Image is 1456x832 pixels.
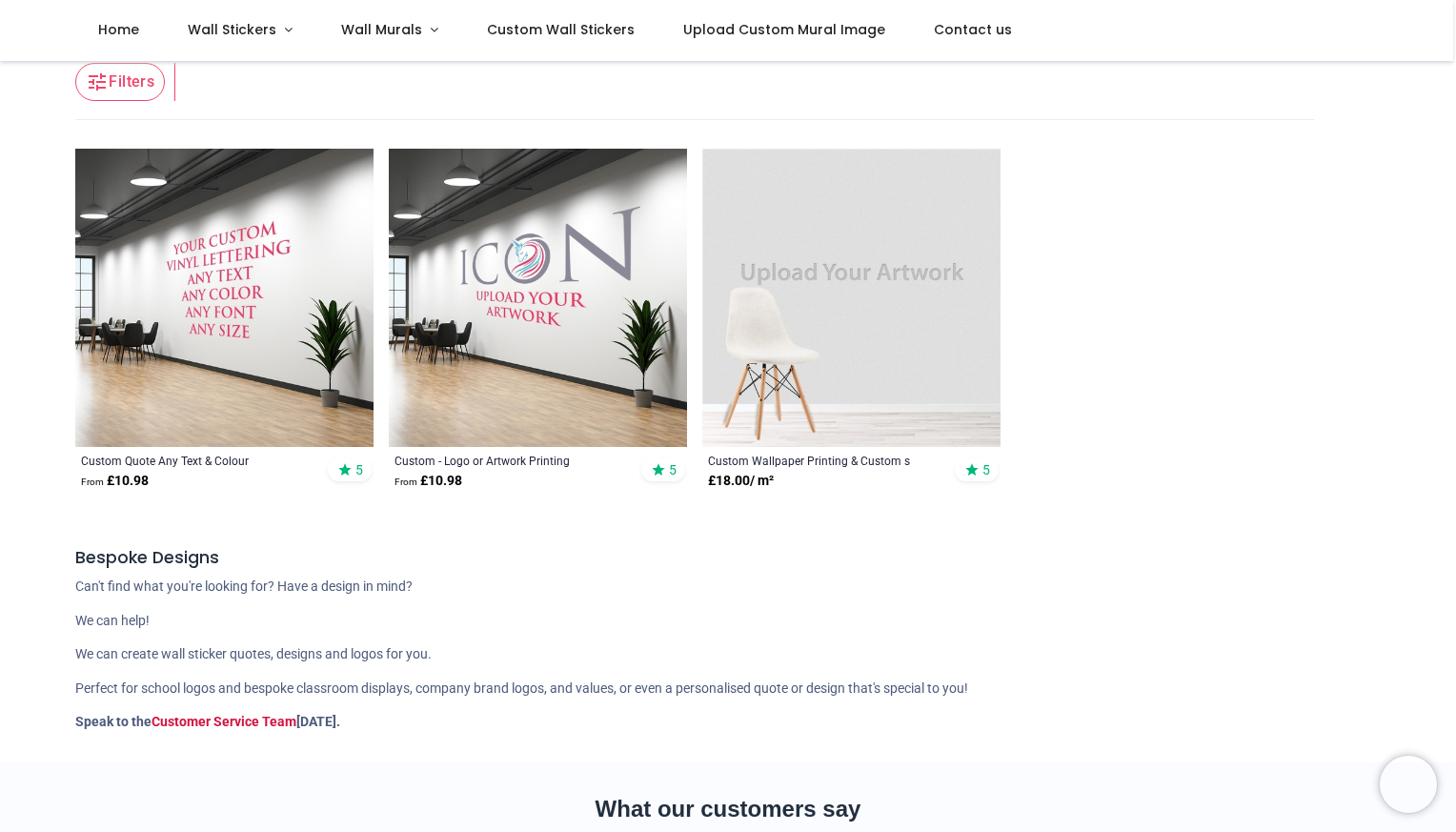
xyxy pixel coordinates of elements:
[75,645,1381,664] p: We can create wall sticker quotes, designs and logos for you.
[487,20,635,39] span: Custom Wall Stickers
[75,149,374,447] img: Custom Wall Sticker Quote Any Text & Colour - Vinyl Lettering
[669,461,677,478] span: 5
[341,20,422,39] span: Wall Murals
[81,477,104,487] span: From
[75,714,340,729] strong: Speak to the [DATE].
[75,546,1381,570] h5: Bespoke Designs
[188,20,276,39] span: Wall Stickers
[75,63,165,101] button: Filters
[982,461,990,478] span: 5
[75,793,1381,825] h2: What our customers say
[708,472,774,491] strong: £ 18.00 / m²
[389,149,687,447] img: Custom Wall Sticker - Logo or Artwork Printing - Upload your design
[934,20,1012,39] span: Contact us
[394,477,417,487] span: From
[394,472,462,491] strong: £ 10.98
[355,461,363,478] span: 5
[75,612,1381,631] p: We can help!
[394,453,624,468] a: Custom - Logo or Artwork Printing
[702,149,1001,447] img: Custom Wallpaper Printing & Custom Wall Murals
[81,453,311,468] a: Custom Quote Any Text & Colour
[81,472,149,491] strong: £ 10.98
[75,680,1381,699] p: Perfect for school logos and bespoke classroom displays, company brand logos, and values, or even...
[683,20,885,39] span: Upload Custom Mural Image
[1380,756,1437,813] iframe: Brevo live chat
[98,20,139,39] span: Home
[708,453,938,468] a: Custom Wallpaper Printing & Custom s
[75,578,1381,597] p: Can't find what you're looking for? Have a design in mind?
[152,714,296,729] a: Customer Service Team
